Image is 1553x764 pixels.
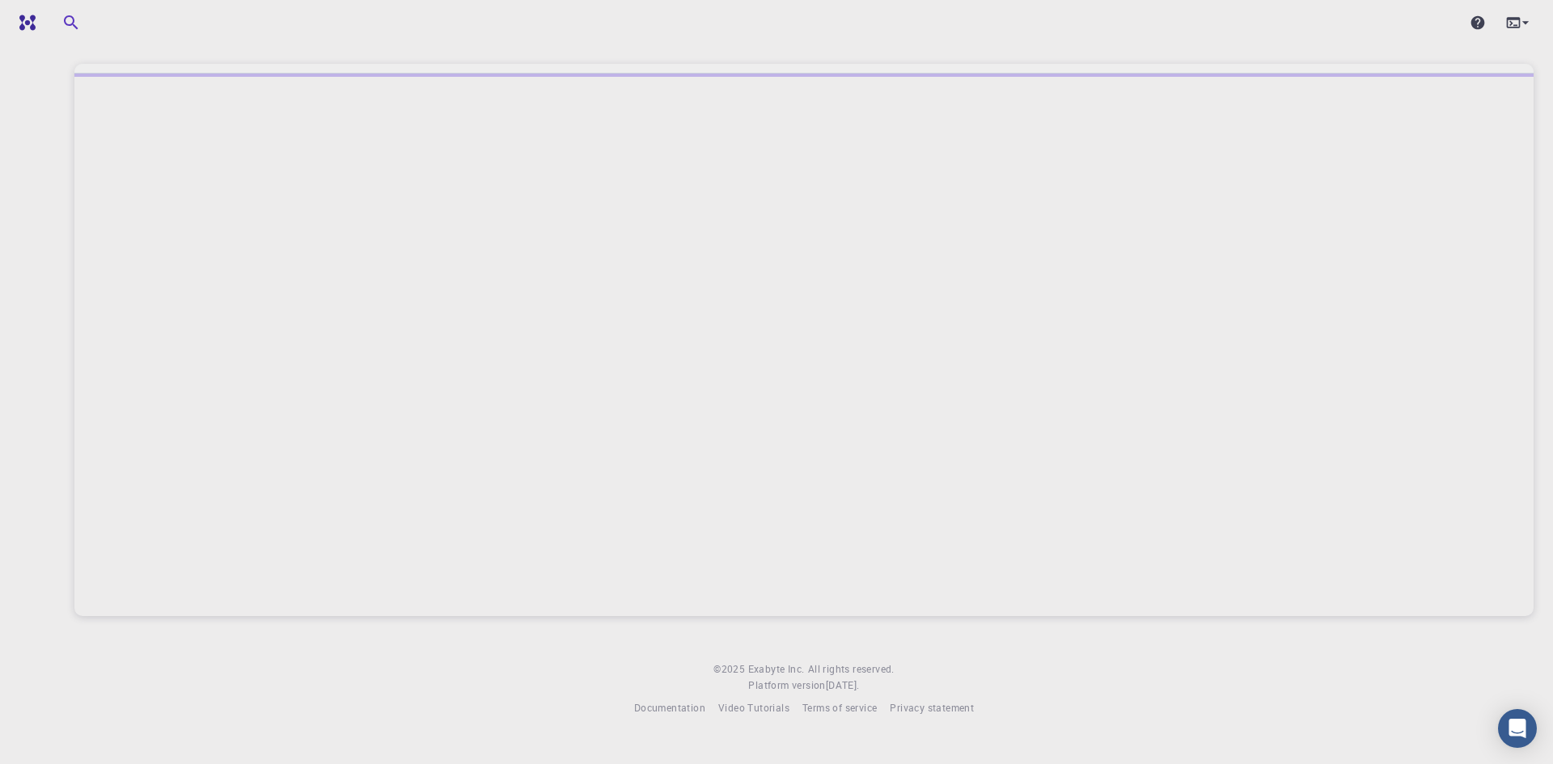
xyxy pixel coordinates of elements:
span: Exabyte Inc. [748,662,805,675]
span: Video Tutorials [718,701,789,714]
span: All rights reserved. [808,661,895,677]
span: Terms of service [802,701,877,714]
a: Privacy statement [890,700,974,716]
a: [DATE]. [826,677,860,694]
span: [DATE] . [826,678,860,691]
span: © 2025 [713,661,747,677]
img: logo [13,15,36,31]
a: Video Tutorials [718,700,789,716]
div: Open Intercom Messenger [1498,709,1537,748]
a: Exabyte Inc. [748,661,805,677]
a: Documentation [634,700,705,716]
span: Privacy statement [890,701,974,714]
span: Platform version [748,677,825,694]
span: Documentation [634,701,705,714]
a: Terms of service [802,700,877,716]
